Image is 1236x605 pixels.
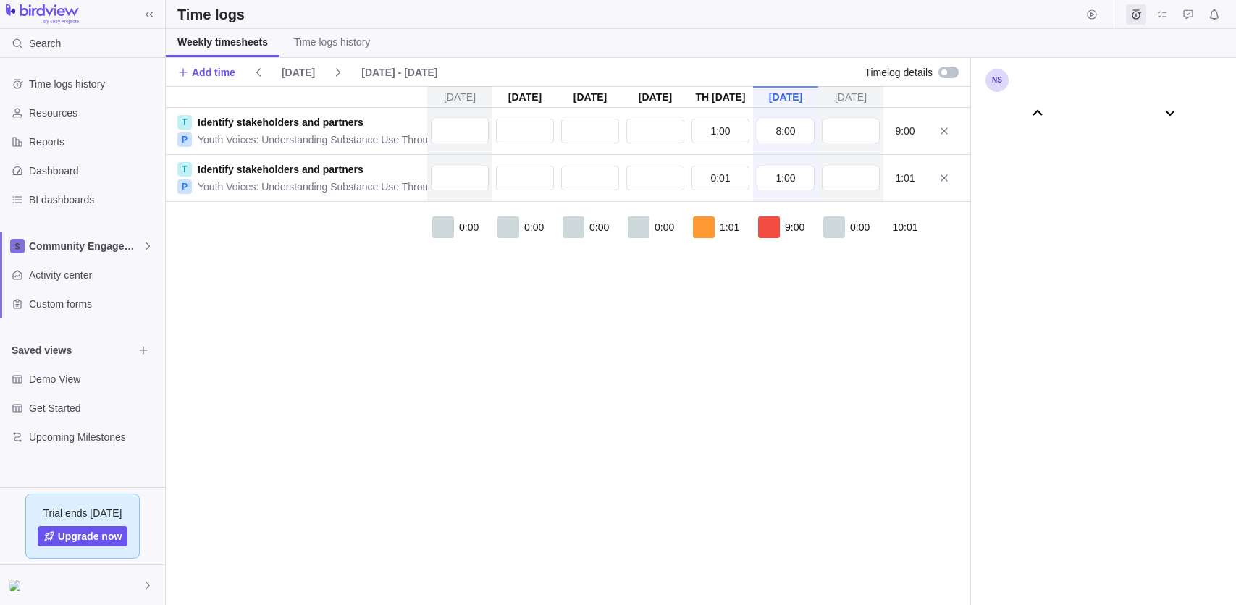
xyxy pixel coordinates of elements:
div: [DATE] [818,86,883,108]
span: Notifications [1204,4,1224,25]
span: Time logs [1126,4,1146,25]
span: Time logs history [29,77,159,91]
span: Demo View [29,372,159,386]
span: Community Engagement [29,239,142,253]
span: Timelog details [865,65,933,80]
span: 0:00 [524,220,544,234]
span: Custom forms [29,297,159,311]
span: Add time [192,65,235,80]
a: Time logs [1126,11,1146,22]
span: Activity center [29,268,159,282]
span: Upcoming Milestones [29,430,159,444]
a: Time logs history [282,29,382,57]
span: Resources [29,106,159,120]
span: Browse views [133,340,154,360]
span: BI dashboards [29,192,159,207]
span: Saved views [12,343,133,357]
span: Time logs history [294,35,370,49]
span: Reports [29,135,159,149]
span: 10:01 [892,220,917,234]
div: [DATE] [558,86,623,108]
span: 0:00 [655,220,674,234]
span: Dashboard [29,164,159,178]
a: Youth Voices: Understanding Substance Use Through Student Surveys (1) [198,132,532,147]
div: T [177,115,192,130]
div: P [177,132,192,147]
div: 9:00 [883,124,927,138]
div: [DATE] [492,86,558,108]
span: Trial ends [DATE] [43,506,122,520]
span: Search [29,36,61,51]
span: 0:00 [589,220,609,234]
div: T [177,162,192,177]
div: Nina Salazar [9,577,26,594]
a: Weekly timesheets [166,29,279,57]
img: Show [9,580,26,591]
span: [DATE] [276,62,321,82]
img: logo [6,4,79,25]
a: Identify stakeholders and partners [198,162,363,177]
span: 9:00 [785,220,804,234]
a: Approval requests [1178,11,1198,22]
span: 0:00 [850,220,870,234]
div: Th [DATE] [688,86,753,108]
a: Notifications [1204,11,1224,22]
span: Get Started [29,401,159,415]
a: My assignments [1152,11,1172,22]
span: Add time [177,62,235,82]
span: Upgrade now [58,529,122,543]
span: My assignments [1152,4,1172,25]
div: 1:01 [883,171,927,185]
span: Weekly timesheets [177,35,268,49]
span: Start timer [1082,4,1102,25]
a: Identify stakeholders and partners [198,115,363,130]
div: [DATE] [753,86,818,108]
a: Upgrade now [38,526,128,546]
span: 0:00 [459,220,479,234]
div: P [177,179,192,194]
h2: Time logs [177,4,245,25]
div: [DATE] [623,86,688,108]
span: 1:01 [720,220,739,234]
span: [DATE] [282,65,315,80]
span: Approval requests [1178,4,1198,25]
a: Youth Voices: Understanding Substance Use Through Student Surveys (1) [198,179,532,194]
div: [DATE] [427,86,492,108]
